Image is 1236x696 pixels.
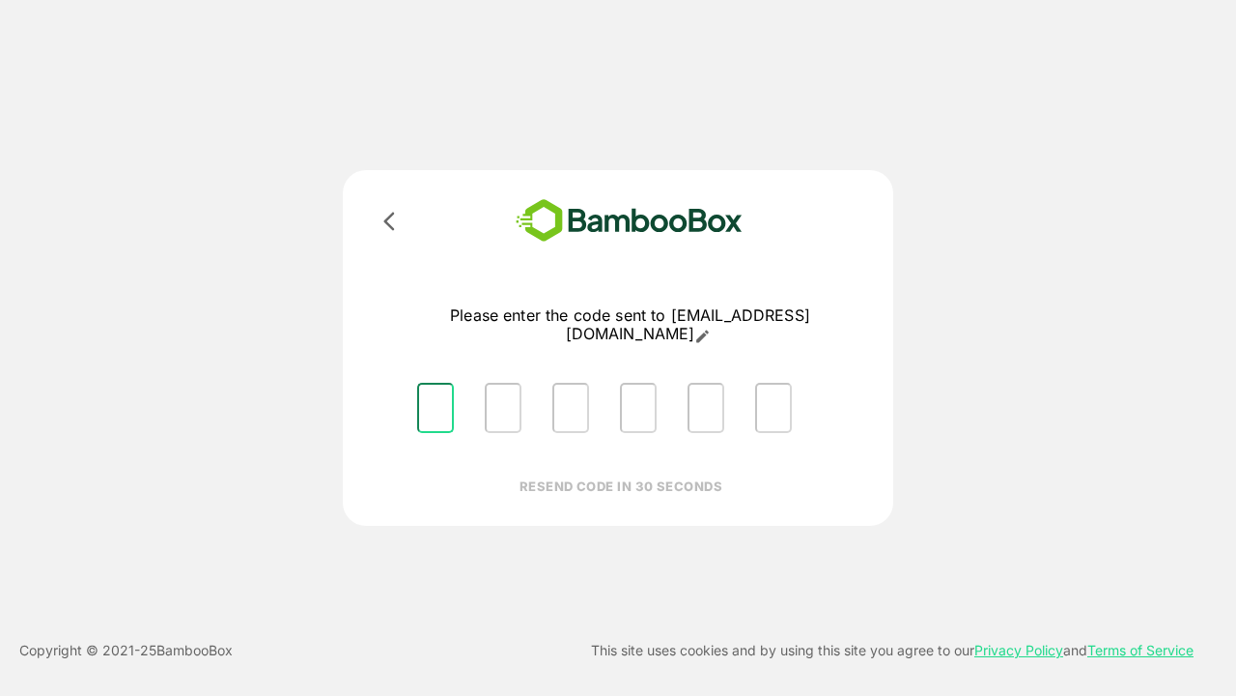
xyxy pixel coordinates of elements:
input: Please enter OTP character 2 [485,383,521,433]
input: Please enter OTP character 1 [417,383,454,433]
p: This site uses cookies and by using this site you agree to our and [591,639,1194,662]
a: Privacy Policy [974,642,1063,658]
input: Please enter OTP character 4 [620,383,657,433]
p: Please enter the code sent to [EMAIL_ADDRESS][DOMAIN_NAME] [402,306,858,344]
p: Copyright © 2021- 25 BambooBox [19,639,233,662]
a: Terms of Service [1087,642,1194,658]
img: bamboobox [488,193,771,248]
input: Please enter OTP character 3 [552,383,589,433]
input: Please enter OTP character 6 [755,383,792,433]
input: Please enter OTP character 5 [688,383,724,433]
